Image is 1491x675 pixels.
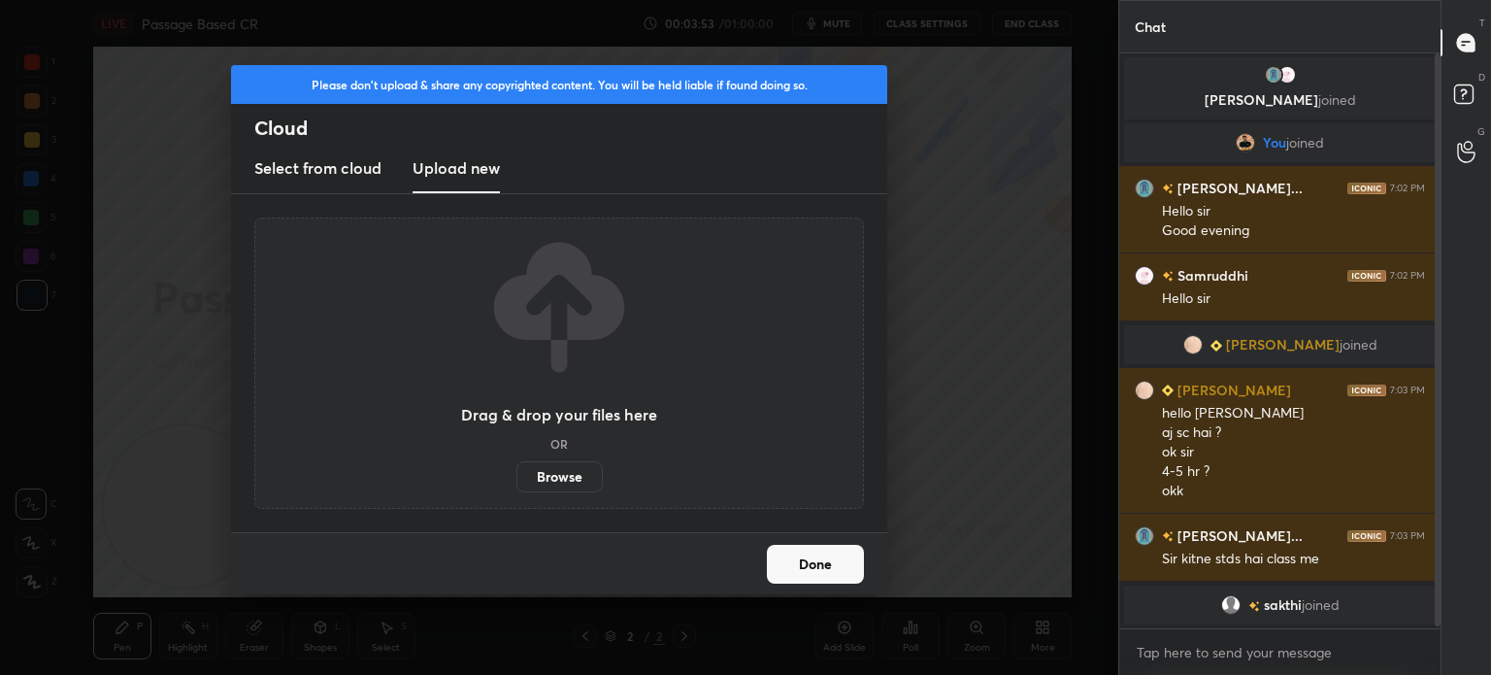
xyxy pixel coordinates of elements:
span: sakthi [1264,597,1302,613]
img: c499d575ed0a4dd6be030ce5f9c6d505.jpg [1183,335,1203,354]
img: iconic-dark.1390631f.png [1347,385,1386,396]
div: hello [PERSON_NAME] [1162,404,1425,423]
h3: Upload new [413,156,500,180]
img: no-rating-badge.077c3623.svg [1162,531,1174,542]
img: iconic-dark.1390631f.png [1347,530,1386,542]
div: 4-5 hr ? [1162,462,1425,482]
p: D [1478,70,1485,84]
img: Learner_Badge_beginner_1_8b307cf2a0.svg [1210,340,1222,352]
img: 0c5fa89aa74149e4b5bdd6371ae031b9.jpg [1264,65,1283,84]
span: joined [1302,597,1340,613]
img: no-rating-badge.077c3623.svg [1162,271,1174,282]
h2: Cloud [254,116,887,141]
img: 4b40390f03df4bc2a901db19e4fe98f0.jpg [1236,133,1255,152]
div: 7:03 PM [1390,385,1425,396]
span: joined [1286,135,1324,151]
img: no-rating-badge.077c3623.svg [1248,601,1260,612]
img: 0c5fa89aa74149e4b5bdd6371ae031b9.jpg [1135,526,1154,546]
div: Good evening [1162,221,1425,241]
h6: [PERSON_NAME]... [1174,178,1303,198]
h6: [PERSON_NAME] [1174,380,1291,400]
img: 5b3fe1f16c954bae9cc742fda9dd7b8a.jpg [1277,65,1297,84]
span: You [1263,135,1286,151]
p: T [1479,16,1485,30]
span: joined [1318,90,1356,109]
h5: OR [550,438,568,450]
p: Chat [1119,1,1181,52]
img: no-rating-badge.077c3623.svg [1162,184,1174,194]
div: 7:03 PM [1390,530,1425,542]
div: grid [1119,53,1441,628]
div: ok sir [1162,443,1425,462]
span: joined [1340,337,1377,353]
span: [PERSON_NAME] [1226,337,1340,353]
img: 0c5fa89aa74149e4b5bdd6371ae031b9.jpg [1135,179,1154,198]
div: 7:02 PM [1390,270,1425,282]
div: Please don't upload & share any copyrighted content. You will be held liable if found doing so. [231,65,887,104]
button: Done [767,545,864,584]
img: c499d575ed0a4dd6be030ce5f9c6d505.jpg [1135,381,1154,400]
div: Hello sir [1162,202,1425,221]
div: aj sc hai ? [1162,423,1425,443]
div: Hello sir [1162,289,1425,309]
h3: Drag & drop your files here [461,407,657,422]
h6: Samruddhi [1174,265,1248,286]
img: iconic-dark.1390631f.png [1347,270,1386,282]
img: default.png [1221,595,1241,615]
div: 7:02 PM [1390,183,1425,194]
img: iconic-dark.1390631f.png [1347,183,1386,194]
img: Learner_Badge_beginner_1_8b307cf2a0.svg [1162,385,1174,396]
p: [PERSON_NAME] [1136,92,1424,108]
h6: [PERSON_NAME]... [1174,525,1303,546]
h3: Select from cloud [254,156,381,180]
div: Sir kitne stds hai class me [1162,550,1425,569]
div: okk [1162,482,1425,501]
img: 5b3fe1f16c954bae9cc742fda9dd7b8a.jpg [1135,266,1154,286]
p: G [1477,124,1485,139]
